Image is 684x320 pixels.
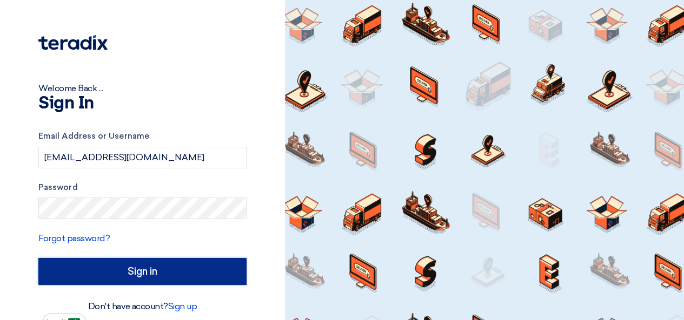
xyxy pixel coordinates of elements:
img: Teradix logo [38,35,108,50]
a: Forgot password? [38,233,110,243]
div: Don't have account? [38,300,247,313]
input: Enter your business email or username [38,147,247,168]
label: Password [38,181,247,194]
div: Welcome Back ... [38,82,247,95]
h1: Sign In [38,95,247,112]
label: Email Address or Username [38,130,247,142]
a: Sign up [168,301,197,311]
input: Sign in [38,258,247,285]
